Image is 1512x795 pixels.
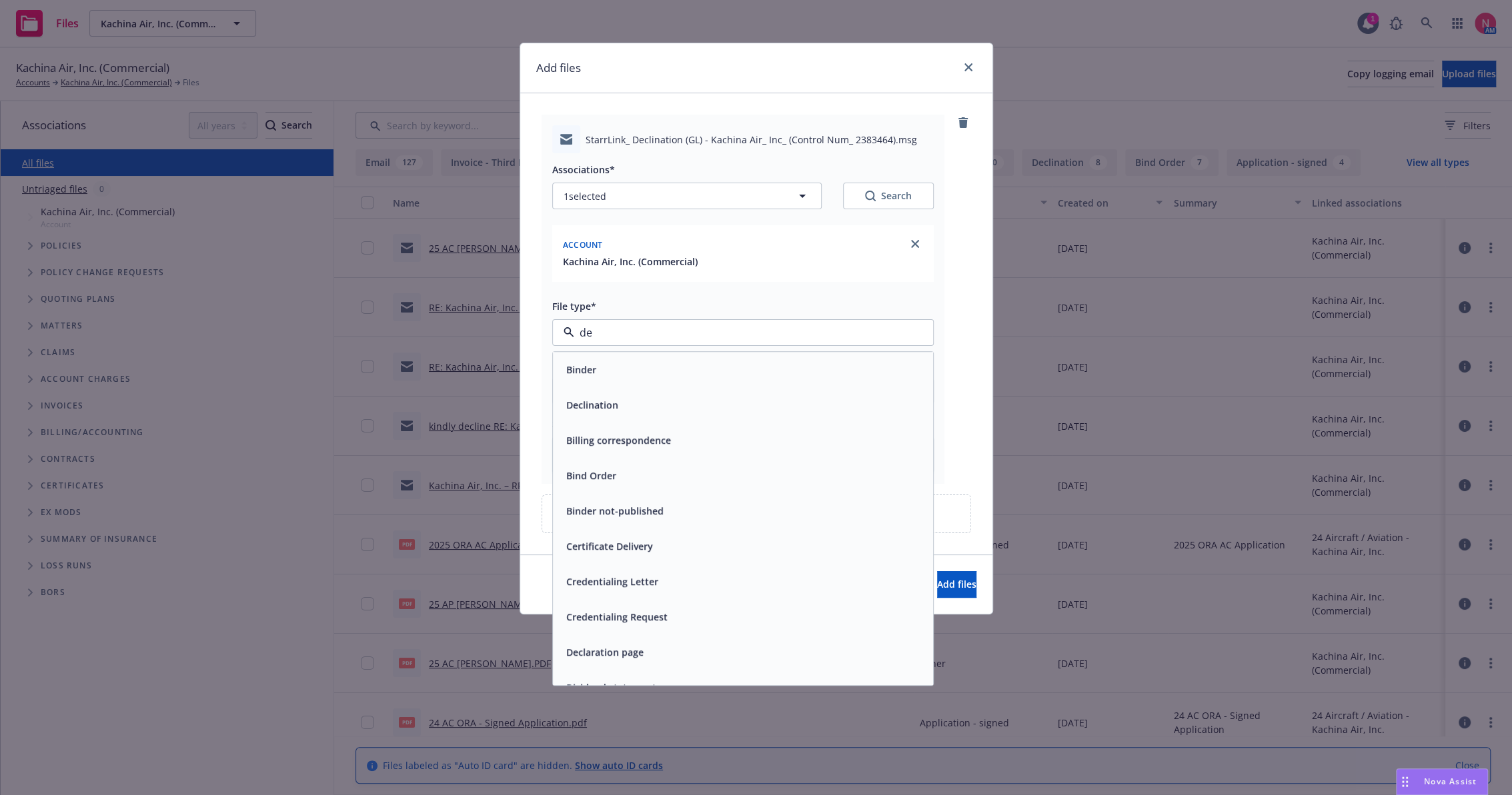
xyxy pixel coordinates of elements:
button: Binder [566,363,596,377]
div: Search [865,189,912,203]
a: remove [955,115,971,131]
button: Certificate Delivery [566,540,653,554]
span: 1 selected [564,189,606,203]
div: Drag to move [1397,769,1413,794]
div: Upload new files [542,494,971,533]
button: Add files [937,571,976,598]
button: 1selected [552,183,822,209]
button: Declaration page [566,646,644,660]
svg: Search [865,191,876,201]
a: close [960,59,976,75]
button: Declination [566,398,618,412]
span: Account [563,239,603,251]
button: Kachina Air, Inc. (Commercial) [563,255,698,269]
span: Associations* [552,163,615,176]
button: SearchSearch [843,183,934,209]
h1: Add files [536,59,581,77]
button: Billing correspondence [566,434,671,448]
span: File type* [552,300,596,313]
button: Credentialing Letter [566,575,658,589]
span: StarrLink_ Declination (GL) - Kachina Air_ Inc_ (Control Num_ 2383464).msg [586,133,917,147]
button: Bind Order [566,469,616,483]
button: Dividend statement [566,681,656,695]
button: Nova Assist [1396,768,1488,795]
span: Add files [937,578,976,590]
button: Binder not-published [566,504,664,518]
button: Credentialing Request [566,610,668,624]
input: Filter by keyword [574,325,906,341]
span: Nova Assist [1424,776,1477,787]
a: close [907,236,923,252]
